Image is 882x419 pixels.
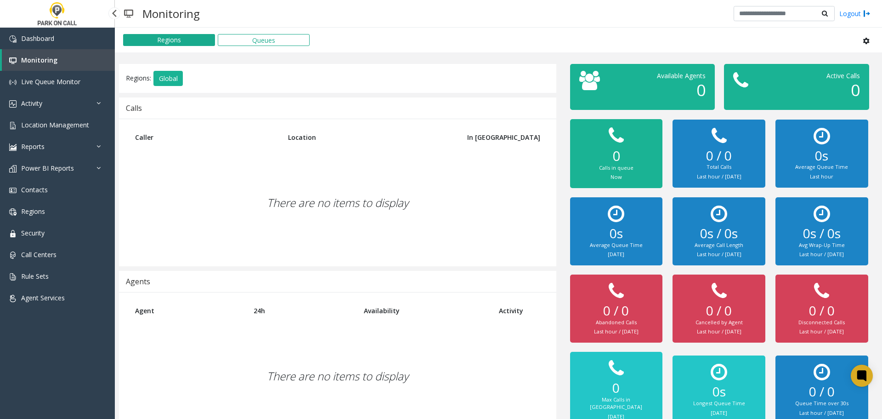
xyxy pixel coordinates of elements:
h2: 0 / 0 [682,303,756,319]
h2: 0s [785,148,859,164]
th: In [GEOGRAPHIC_DATA] [444,126,547,149]
img: 'icon' [9,230,17,237]
div: Calls in queue [579,164,653,172]
h2: 0 [579,148,653,164]
span: Live Queue Monitor [21,77,80,86]
span: Rule Sets [21,272,49,281]
a: Logout [839,9,871,18]
button: Regions [123,34,215,46]
span: Regions: [126,73,151,82]
th: Availability [357,299,492,322]
img: 'icon' [9,143,17,151]
span: 0 [851,79,860,101]
small: Now [611,173,622,180]
small: [DATE] [711,409,727,416]
h2: 0 [579,380,653,396]
div: Max Calls in [GEOGRAPHIC_DATA] [579,396,653,411]
span: Active Calls [826,71,860,80]
small: Last hour [810,173,833,180]
span: Reports [21,142,45,151]
button: Global [153,71,183,86]
h3: Monitoring [138,2,204,25]
button: Queues [218,34,310,46]
span: Activity [21,99,42,108]
div: Queue Time over 30s [785,400,859,408]
small: Last hour / [DATE] [697,328,741,335]
small: Last hour / [DATE] [697,251,741,258]
div: Disconnected Calls [785,319,859,327]
span: Available Agents [657,71,706,80]
span: Location Management [21,121,89,129]
span: Agent Services [21,293,65,302]
small: Last hour / [DATE] [799,409,844,416]
img: 'icon' [9,79,17,86]
small: Last hour / [DATE] [799,328,844,335]
img: 'icon' [9,57,17,64]
h2: 0s [682,384,756,400]
a: Monitoring [2,49,115,71]
small: Last hour / [DATE] [799,251,844,258]
div: There are no items to display [128,149,547,257]
div: Calls [126,102,142,114]
th: Agent [128,299,247,322]
div: Average Queue Time [579,241,653,249]
img: 'icon' [9,122,17,129]
img: 'icon' [9,35,17,43]
span: Security [21,229,45,237]
span: Dashboard [21,34,54,43]
h2: 0s / 0s [682,226,756,241]
th: 24h [247,299,357,322]
h2: 0s [579,226,653,241]
img: 'icon' [9,273,17,281]
div: Agents [126,276,150,287]
small: Last hour / [DATE] [594,328,639,335]
img: 'icon' [9,187,17,194]
h2: 0 / 0 [785,384,859,400]
div: Average Queue Time [785,163,859,171]
img: pageIcon [124,2,133,25]
img: 'icon' [9,208,17,216]
img: logout [863,9,871,18]
span: 0 [696,79,706,101]
span: Regions [21,207,45,216]
th: Caller [128,126,281,149]
h2: 0 / 0 [785,303,859,319]
th: Location [281,126,444,149]
div: Average Call Length [682,241,756,249]
h2: 0 / 0 [682,148,756,164]
h2: 0s / 0s [785,226,859,241]
div: Longest Queue Time [682,400,756,408]
th: Activity [492,299,547,322]
span: Monitoring [21,56,57,64]
img: 'icon' [9,100,17,108]
small: Last hour / [DATE] [697,173,741,180]
div: Cancelled by Agent [682,319,756,327]
span: Power BI Reports [21,164,74,172]
span: Call Centers [21,250,57,259]
div: Abandoned Calls [579,319,653,327]
h2: 0 / 0 [579,303,653,319]
img: 'icon' [9,165,17,172]
span: Contacts [21,185,48,194]
div: Total Calls [682,163,756,171]
small: [DATE] [608,251,624,258]
div: Avg Wrap-Up Time [785,241,859,249]
img: 'icon' [9,252,17,259]
img: 'icon' [9,295,17,302]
